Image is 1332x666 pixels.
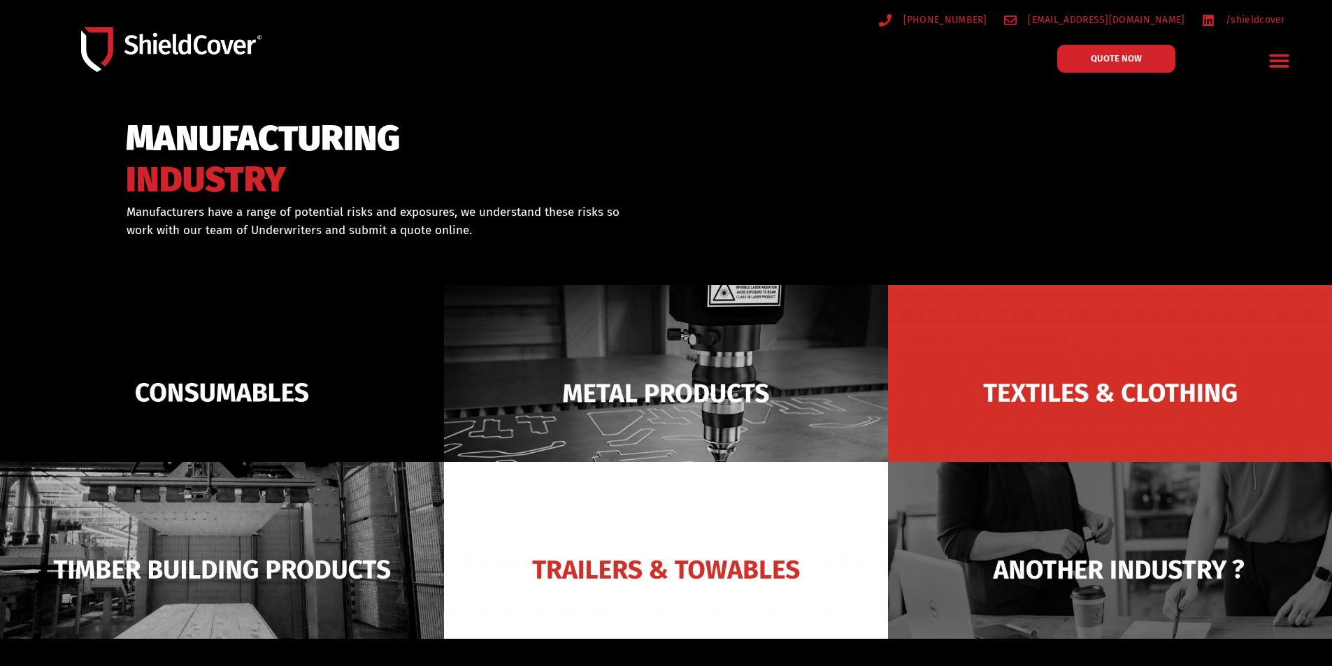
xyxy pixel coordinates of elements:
span: MANUFACTURING [126,124,400,153]
a: [EMAIL_ADDRESS][DOMAIN_NAME] [1004,11,1185,29]
div: Menu Toggle [1263,44,1296,77]
p: Manufacturers have a range of potential risks and exposures, we understand these risks so work wi... [127,203,648,239]
a: [PHONE_NUMBER] [879,11,987,29]
span: /shieldcover [1222,11,1285,29]
img: Shield-Cover-Underwriting-Australia-logo-full [81,27,262,71]
a: /shieldcover [1202,11,1285,29]
a: QUOTE NOW [1057,45,1175,73]
span: [PHONE_NUMBER] [900,11,987,29]
span: [EMAIL_ADDRESS][DOMAIN_NAME] [1024,11,1184,29]
span: QUOTE NOW [1091,54,1142,63]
